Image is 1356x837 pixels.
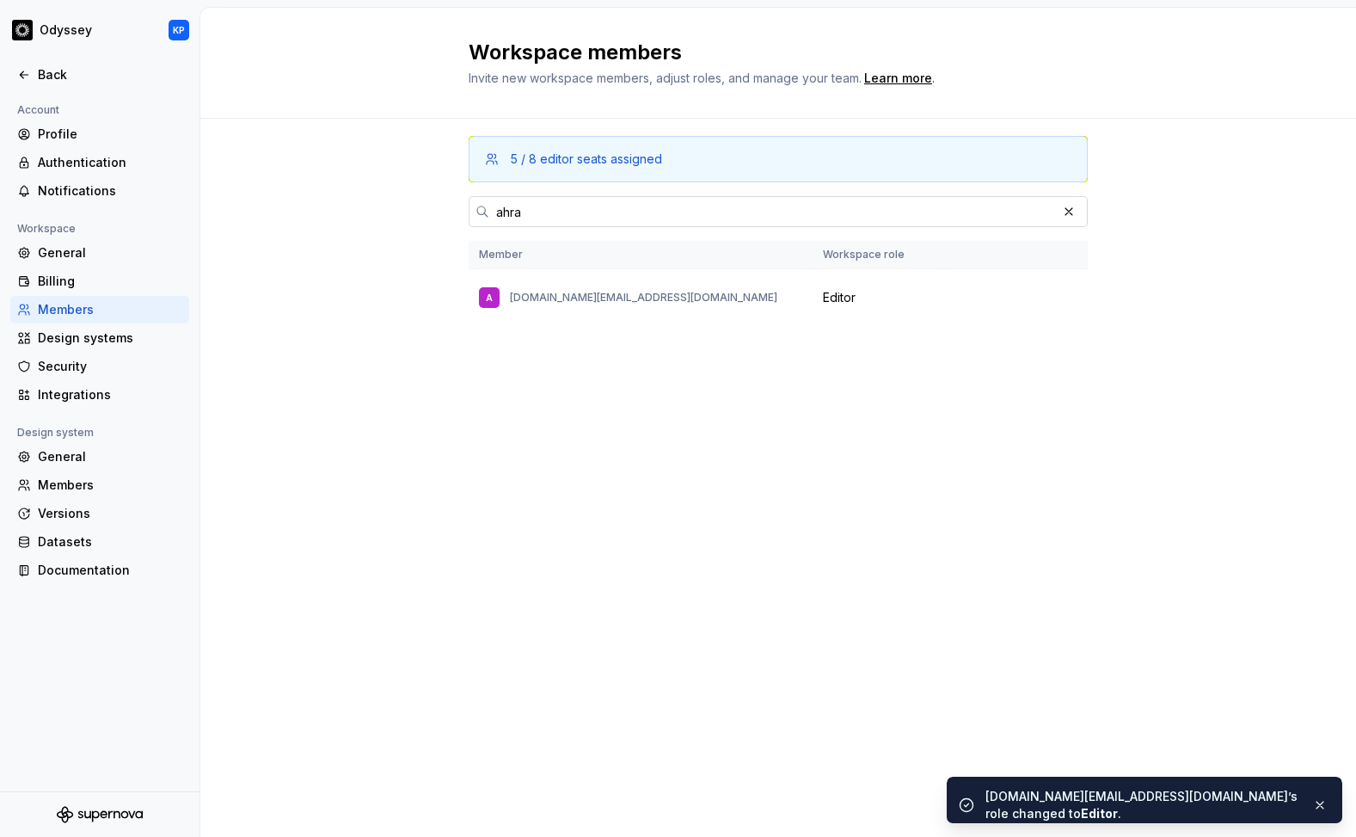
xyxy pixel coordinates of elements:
[38,358,182,375] div: Security
[10,324,189,352] a: Design systems
[38,386,182,403] div: Integrations
[38,477,182,494] div: Members
[10,120,189,148] a: Profile
[10,443,189,471] a: General
[10,218,83,239] div: Workspace
[10,381,189,409] a: Integrations
[38,448,182,465] div: General
[3,11,196,49] button: OdysseyKP
[864,70,932,87] a: Learn more
[862,72,935,85] span: .
[57,806,143,823] svg: Supernova Logo
[38,301,182,318] div: Members
[1081,806,1118,821] b: Editor
[38,66,182,83] div: Back
[10,149,189,176] a: Authentication
[510,291,777,305] p: [DOMAIN_NAME][EMAIL_ADDRESS][DOMAIN_NAME]
[813,241,944,269] th: Workspace role
[10,100,66,120] div: Account
[38,273,182,290] div: Billing
[469,39,1067,66] h2: Workspace members
[10,557,189,584] a: Documentation
[10,61,189,89] a: Back
[10,177,189,205] a: Notifications
[38,505,182,522] div: Versions
[38,562,182,579] div: Documentation
[38,244,182,262] div: General
[10,528,189,556] a: Datasets
[10,422,101,443] div: Design system
[10,500,189,527] a: Versions
[10,296,189,323] a: Members
[38,182,182,200] div: Notifications
[38,533,182,551] div: Datasets
[10,268,189,295] a: Billing
[985,788,1298,822] div: [DOMAIN_NAME][EMAIL_ADDRESS][DOMAIN_NAME]’s role changed to .
[486,289,493,306] div: A
[469,71,862,85] span: Invite new workspace members, adjust roles, and manage your team.
[823,289,856,306] span: Editor
[40,22,92,39] div: Odyssey
[10,471,189,499] a: Members
[489,196,1057,227] input: Search in members...
[173,23,185,37] div: KP
[511,151,662,168] div: 5 / 8 editor seats assigned
[10,239,189,267] a: General
[38,329,182,347] div: Design systems
[38,126,182,143] div: Profile
[12,20,33,40] img: c755af4b-9501-4838-9b3a-04de1099e264.png
[38,154,182,171] div: Authentication
[10,353,189,380] a: Security
[469,241,813,269] th: Member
